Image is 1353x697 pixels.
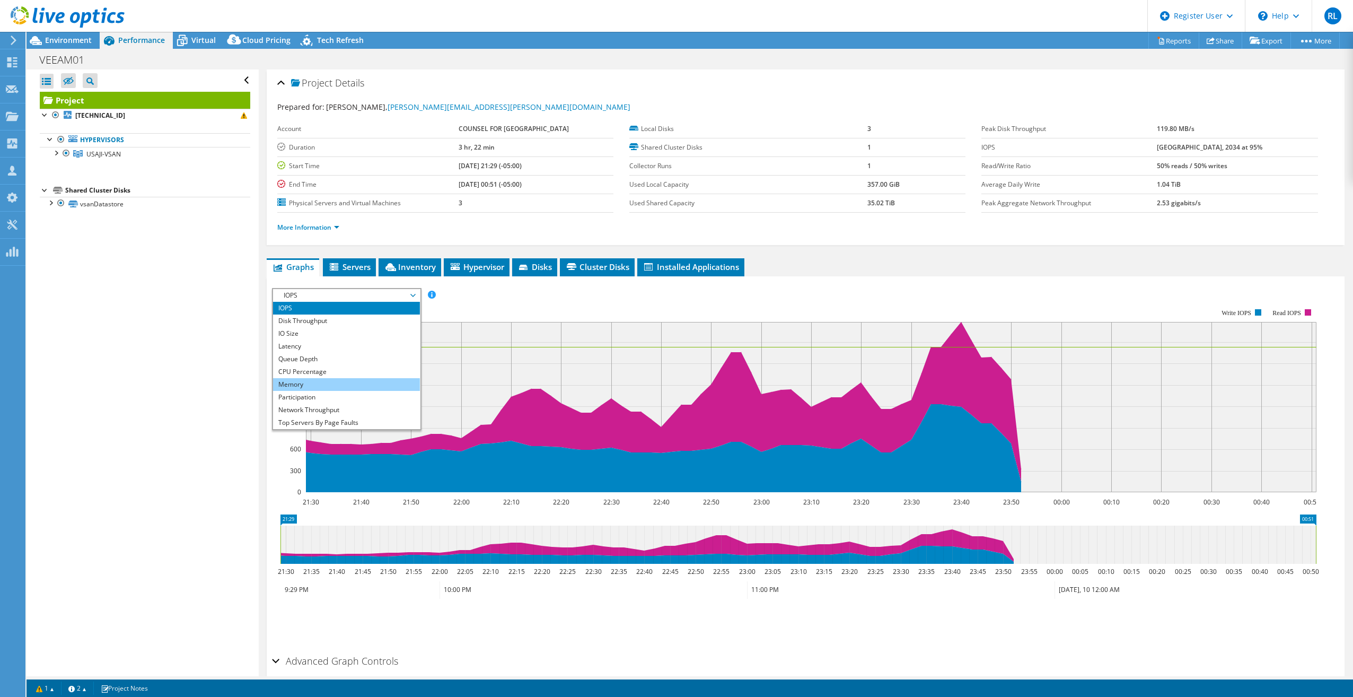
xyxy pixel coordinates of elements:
label: Physical Servers and Virtual Machines [277,198,459,208]
li: Participation [273,391,420,404]
b: 35.02 TiB [867,198,895,207]
span: Inventory [384,262,436,272]
span: Details [335,76,364,89]
span: Installed Applications [643,262,739,272]
text: Read IOPS [1272,309,1301,317]
text: 22:10 [503,498,519,507]
label: Account [277,124,459,134]
text: 23:50 [1003,498,1019,507]
text: 21:55 [405,567,421,576]
text: 23:05 [764,567,780,576]
b: [DATE] 00:51 (-05:00) [459,180,522,189]
text: 22:30 [603,498,619,507]
text: 21:30 [302,498,319,507]
text: 22:20 [552,498,569,507]
b: 3 [867,124,871,133]
text: 00:10 [1103,498,1119,507]
span: Graphs [272,262,314,272]
a: [PERSON_NAME][EMAIL_ADDRESS][PERSON_NAME][DOMAIN_NAME] [388,102,630,112]
li: CPU Percentage [273,365,420,378]
label: Read/Write Ratio [981,161,1157,171]
a: More [1290,32,1340,49]
span: RL [1324,7,1341,24]
b: 119.80 MB/s [1157,124,1194,133]
text: 21:35 [303,567,319,576]
a: Share [1199,32,1242,49]
text: 23:20 [853,498,869,507]
label: Peak Aggregate Network Throughput [981,198,1157,208]
li: Disk Throughput [273,315,420,327]
text: 23:10 [803,498,819,507]
li: Network Throughput [273,404,420,416]
text: 22:15 [508,567,524,576]
text: 21:40 [328,567,345,576]
span: Servers [328,262,371,272]
text: 23:40 [953,498,969,507]
span: [PERSON_NAME], [326,102,630,112]
text: 23:30 [892,567,909,576]
text: 22:40 [653,498,669,507]
span: Virtual [191,35,216,45]
text: 23:40 [944,567,960,576]
text: 22:00 [453,498,469,507]
label: Prepared for: [277,102,324,112]
b: 1 [867,161,871,170]
div: Shared Cluster Disks [65,184,250,197]
text: 23:00 [739,567,755,576]
text: 00:50 [1302,567,1319,576]
b: [GEOGRAPHIC_DATA], 2034 at 95% [1157,143,1262,152]
a: Project Notes [93,682,155,695]
text: 00:20 [1148,567,1165,576]
text: 00:50 [1303,498,1320,507]
text: 21:50 [402,498,419,507]
text: 22:55 [713,567,729,576]
li: IOPS [273,302,420,315]
text: 00:30 [1200,567,1216,576]
text: 23:10 [790,567,806,576]
li: IO Size [273,327,420,340]
text: 22:10 [482,567,498,576]
a: Project [40,92,250,109]
b: [DATE] 21:29 (-05:00) [459,161,522,170]
label: IOPS [981,142,1157,153]
h2: Advanced Graph Controls [272,650,398,672]
label: Used Shared Capacity [629,198,867,208]
li: Latency [273,340,420,353]
text: 22:05 [456,567,473,576]
b: 3 [459,198,462,207]
li: Queue Depth [273,353,420,365]
label: Collector Runs [629,161,867,171]
b: 50% reads / 50% writes [1157,161,1227,170]
text: 00:10 [1097,567,1114,576]
b: [TECHNICAL_ID] [75,111,125,120]
text: 00:40 [1251,567,1268,576]
span: Project [291,78,332,89]
text: 300 [290,466,301,475]
text: 00:40 [1253,498,1269,507]
span: Hypervisor [449,262,504,272]
a: Export [1242,32,1291,49]
text: 23:00 [753,498,769,507]
text: 22:40 [636,567,652,576]
text: 00:35 [1225,567,1242,576]
label: Average Daily Write [981,179,1157,190]
text: 00:30 [1203,498,1219,507]
text: 00:45 [1277,567,1293,576]
label: End Time [277,179,459,190]
text: 21:40 [353,498,369,507]
text: 23:25 [867,567,883,576]
label: Duration [277,142,459,153]
a: USAJI-VSAN [40,147,250,161]
text: 0 [297,487,301,496]
text: 23:35 [918,567,934,576]
a: 2 [61,682,94,695]
text: 23:30 [903,498,919,507]
li: Top Servers By Page Faults [273,416,420,429]
text: 00:00 [1053,498,1069,507]
text: 00:05 [1071,567,1088,576]
text: 22:35 [610,567,627,576]
span: Disks [517,262,552,272]
a: Reports [1148,32,1199,49]
svg: \n [1258,11,1268,21]
text: 22:20 [533,567,550,576]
